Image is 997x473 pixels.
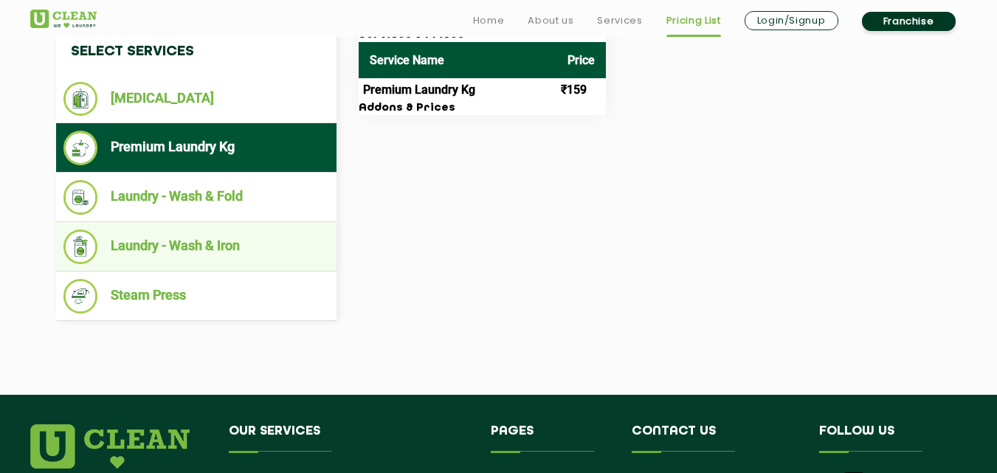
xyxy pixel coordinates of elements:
img: logo.png [30,424,190,469]
td: Premium Laundry Kg [359,78,556,102]
li: Steam Press [63,279,329,314]
img: UClean Laundry and Dry Cleaning [30,10,97,28]
h3: Addons & Prices [359,102,606,115]
a: About us [528,12,573,30]
h4: Pages [491,424,610,452]
img: Laundry - Wash & Fold [63,180,98,215]
th: Service Name [359,42,556,78]
a: Franchise [862,12,956,31]
img: Dry Cleaning [63,82,98,116]
img: Laundry - Wash & Iron [63,229,98,264]
h4: Follow us [819,424,949,452]
a: Login/Signup [745,11,838,30]
img: Premium Laundry Kg [63,131,98,165]
h4: Select Services [56,29,337,75]
h4: Contact us [632,424,797,452]
li: Laundry - Wash & Fold [63,180,329,215]
h4: Our Services [229,424,469,452]
a: Home [473,12,505,30]
li: Laundry - Wash & Iron [63,229,329,264]
th: Price [556,42,606,78]
li: Premium Laundry Kg [63,131,329,165]
td: ₹159 [556,78,606,102]
a: Pricing List [666,12,721,30]
a: Services [597,12,642,30]
li: [MEDICAL_DATA] [63,82,329,116]
img: Steam Press [63,279,98,314]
